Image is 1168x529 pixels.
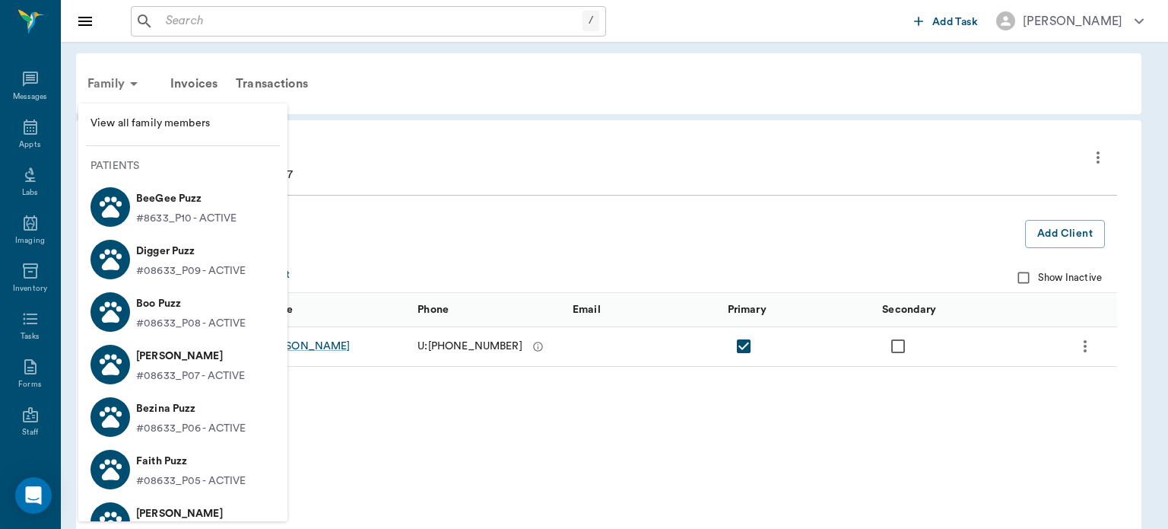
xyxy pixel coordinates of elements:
p: #08633_P05 - ACTIVE [136,473,246,489]
p: Bezina Puzz [136,397,246,421]
p: #8633_P10 - ACTIVE [136,211,236,227]
p: Faith Puzz [136,449,246,473]
div: Open Intercom Messenger [15,477,52,514]
p: Boo Puzz [136,292,246,316]
p: #08633_P09 - ACTIVE [136,263,246,279]
p: #08633_P07 - ACTIVE [136,368,246,384]
span: View all family members [90,116,275,132]
a: Boo Puzz#08633_P08 - ACTIVE [78,285,287,338]
a: Digger Puzz#08633_P09 - ACTIVE [78,233,287,285]
a: BeeGee Puzz#8633_P10 - ACTIVE [78,180,287,233]
a: Bezina Puzz#08633_P06 - ACTIVE [78,390,287,443]
p: [PERSON_NAME] [136,344,246,368]
p: [PERSON_NAME] [136,502,246,526]
a: View all family members [78,110,287,138]
p: BeeGee Puzz [136,186,236,211]
p: #08633_P06 - ACTIVE [136,421,246,437]
a: Faith Puzz#08633_P05 - ACTIVE [78,443,287,496]
a: [PERSON_NAME]#08633_P07 - ACTIVE [78,338,287,390]
p: Digger Puzz [136,239,246,263]
p: #08633_P08 - ACTIVE [136,316,246,332]
p: Patients [90,158,287,174]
